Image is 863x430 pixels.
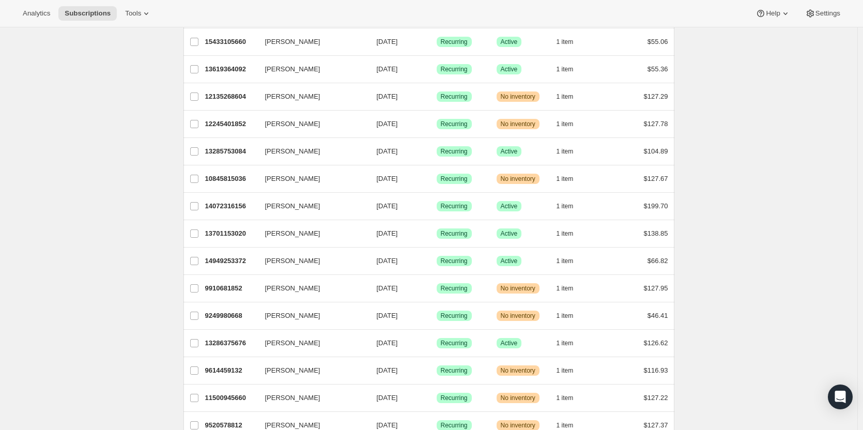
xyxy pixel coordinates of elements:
[644,175,668,182] span: $127.67
[377,120,398,128] span: [DATE]
[644,202,668,210] span: $199.70
[17,6,56,21] button: Analytics
[377,93,398,100] span: [DATE]
[205,64,257,74] p: 13619364092
[205,311,257,321] p: 9249980668
[799,6,846,21] button: Settings
[557,89,585,104] button: 1 item
[205,89,668,104] div: 12135268604[PERSON_NAME][DATE]SuccessRecurringWarningNo inventory1 item$127.29
[259,88,362,105] button: [PERSON_NAME]
[557,284,574,293] span: 1 item
[259,171,362,187] button: [PERSON_NAME]
[205,228,257,239] p: 13701153020
[501,312,535,320] span: No inventory
[501,394,535,402] span: No inventory
[377,175,398,182] span: [DATE]
[205,201,257,211] p: 14072316156
[205,283,257,294] p: 9910681852
[501,284,535,293] span: No inventory
[501,93,535,101] span: No inventory
[265,365,320,376] span: [PERSON_NAME]
[259,253,362,269] button: [PERSON_NAME]
[441,394,468,402] span: Recurring
[557,202,574,210] span: 1 item
[441,65,468,73] span: Recurring
[265,283,320,294] span: [PERSON_NAME]
[259,362,362,379] button: [PERSON_NAME]
[205,35,668,49] div: 15433105660[PERSON_NAME][DATE]SuccessRecurringSuccessActive1 item$55.06
[441,421,468,429] span: Recurring
[441,312,468,320] span: Recurring
[377,312,398,319] span: [DATE]
[557,366,574,375] span: 1 item
[205,391,668,405] div: 11500945660[PERSON_NAME][DATE]SuccessRecurringWarningNo inventory1 item$127.22
[749,6,796,21] button: Help
[557,65,574,73] span: 1 item
[265,174,320,184] span: [PERSON_NAME]
[557,391,585,405] button: 1 item
[644,93,668,100] span: $127.29
[557,175,574,183] span: 1 item
[205,199,668,213] div: 14072316156[PERSON_NAME][DATE]SuccessRecurringSuccessActive1 item$199.70
[377,339,398,347] span: [DATE]
[377,38,398,45] span: [DATE]
[205,117,668,131] div: 12245401852[PERSON_NAME][DATE]SuccessRecurringWarningNo inventory1 item$127.78
[441,229,468,238] span: Recurring
[766,9,780,18] span: Help
[644,421,668,429] span: $127.37
[557,339,574,347] span: 1 item
[557,363,585,378] button: 1 item
[501,257,518,265] span: Active
[205,256,257,266] p: 14949253372
[557,199,585,213] button: 1 item
[441,257,468,265] span: Recurring
[557,226,585,241] button: 1 item
[265,311,320,321] span: [PERSON_NAME]
[265,64,320,74] span: [PERSON_NAME]
[441,93,468,101] span: Recurring
[441,147,468,156] span: Recurring
[501,202,518,210] span: Active
[557,229,574,238] span: 1 item
[441,120,468,128] span: Recurring
[377,202,398,210] span: [DATE]
[557,93,574,101] span: 1 item
[265,393,320,403] span: [PERSON_NAME]
[501,120,535,128] span: No inventory
[557,281,585,296] button: 1 item
[377,284,398,292] span: [DATE]
[441,202,468,210] span: Recurring
[557,120,574,128] span: 1 item
[205,254,668,268] div: 14949253372[PERSON_NAME][DATE]SuccessRecurringSuccessActive1 item$66.82
[205,336,668,350] div: 13286375676[PERSON_NAME][DATE]SuccessRecurringSuccessActive1 item$126.62
[377,421,398,429] span: [DATE]
[377,229,398,237] span: [DATE]
[205,91,257,102] p: 12135268604
[557,254,585,268] button: 1 item
[205,172,668,186] div: 10845815036[PERSON_NAME][DATE]SuccessRecurringWarningNo inventory1 item$127.67
[501,229,518,238] span: Active
[557,257,574,265] span: 1 item
[265,146,320,157] span: [PERSON_NAME]
[125,9,141,18] span: Tools
[58,6,117,21] button: Subscriptions
[377,257,398,265] span: [DATE]
[441,175,468,183] span: Recurring
[501,366,535,375] span: No inventory
[259,225,362,242] button: [PERSON_NAME]
[441,38,468,46] span: Recurring
[377,366,398,374] span: [DATE]
[648,257,668,265] span: $66.82
[259,280,362,297] button: [PERSON_NAME]
[205,393,257,403] p: 11500945660
[644,229,668,237] span: $138.85
[205,174,257,184] p: 10845815036
[205,365,257,376] p: 9614459132
[815,9,840,18] span: Settings
[377,394,398,402] span: [DATE]
[557,312,574,320] span: 1 item
[557,172,585,186] button: 1 item
[65,9,111,18] span: Subscriptions
[259,390,362,406] button: [PERSON_NAME]
[501,38,518,46] span: Active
